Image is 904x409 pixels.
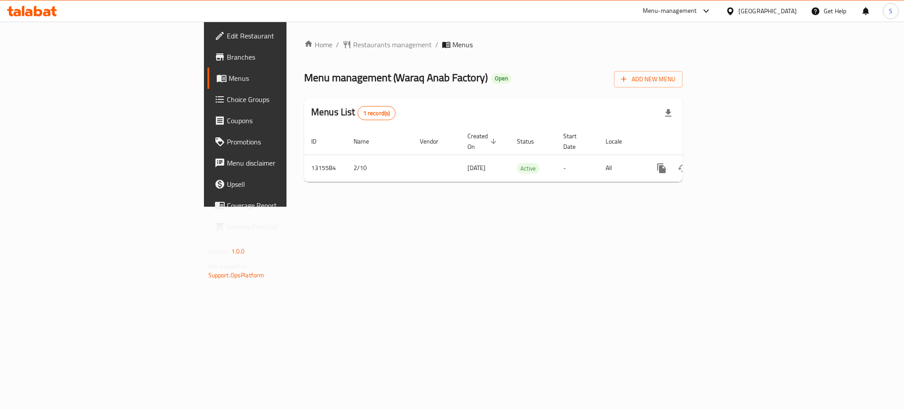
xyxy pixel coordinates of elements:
[207,216,355,237] a: Grocery Checklist
[599,155,644,182] td: All
[207,89,355,110] a: Choice Groups
[227,52,348,62] span: Branches
[304,68,488,87] span: Menu management ( Waraq Anab Factory )
[354,136,380,147] span: Name
[304,128,743,182] table: enhanced table
[614,71,682,87] button: Add New Menu
[207,25,355,46] a: Edit Restaurant
[208,269,264,281] a: Support.OpsPlatform
[207,174,355,195] a: Upsell
[227,158,348,168] span: Menu disclaimer
[556,155,599,182] td: -
[435,39,438,50] li: /
[517,136,546,147] span: Status
[467,131,499,152] span: Created On
[491,75,512,82] span: Open
[491,73,512,84] div: Open
[467,162,486,174] span: [DATE]
[358,106,396,120] div: Total records count
[227,30,348,41] span: Edit Restaurant
[227,179,348,189] span: Upsell
[353,39,432,50] span: Restaurants management
[343,39,432,50] a: Restaurants management
[227,221,348,232] span: Grocery Checklist
[606,136,633,147] span: Locale
[738,6,797,16] div: [GEOGRAPHIC_DATA]
[304,39,682,50] nav: breadcrumb
[208,246,230,257] span: Version:
[358,109,395,117] span: 1 record(s)
[229,73,348,83] span: Menus
[207,131,355,152] a: Promotions
[207,46,355,68] a: Branches
[517,163,539,174] span: Active
[311,136,328,147] span: ID
[311,106,395,120] h2: Menus List
[658,102,679,124] div: Export file
[651,158,672,179] button: more
[644,128,743,155] th: Actions
[889,6,893,16] span: S
[207,195,355,216] a: Coverage Report
[563,131,588,152] span: Start Date
[672,158,693,179] button: Change Status
[227,115,348,126] span: Coupons
[227,136,348,147] span: Promotions
[231,246,245,257] span: 1.0.0
[227,200,348,211] span: Coverage Report
[621,74,675,85] span: Add New Menu
[207,152,355,174] a: Menu disclaimer
[207,68,355,89] a: Menus
[452,39,473,50] span: Menus
[420,136,450,147] span: Vendor
[347,155,413,182] td: 2/10
[208,261,249,272] span: Get support on:
[207,110,355,131] a: Coupons
[643,6,697,16] div: Menu-management
[227,94,348,105] span: Choice Groups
